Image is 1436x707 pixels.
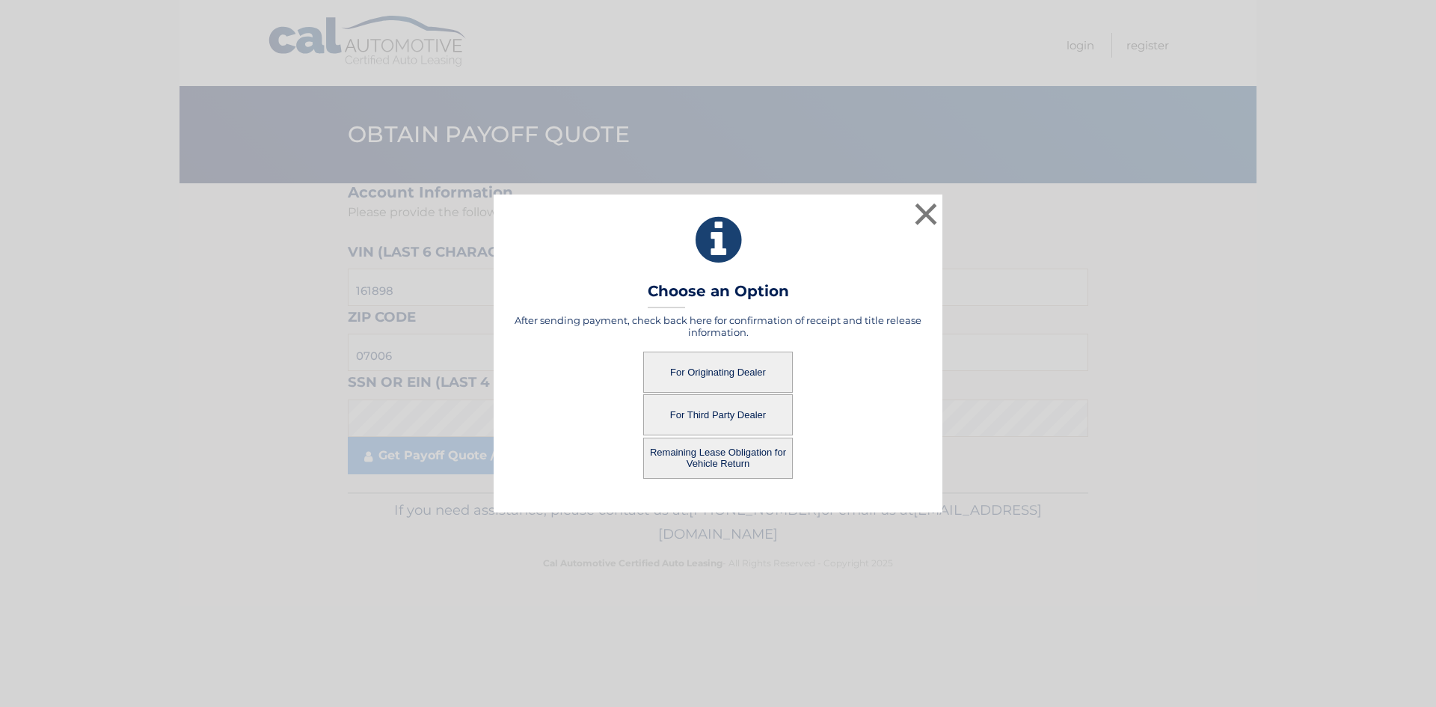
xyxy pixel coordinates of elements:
[643,394,793,435] button: For Third Party Dealer
[643,352,793,393] button: For Originating Dealer
[512,314,924,338] h5: After sending payment, check back here for confirmation of receipt and title release information.
[648,282,789,308] h3: Choose an Option
[911,199,941,229] button: ×
[643,438,793,479] button: Remaining Lease Obligation for Vehicle Return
